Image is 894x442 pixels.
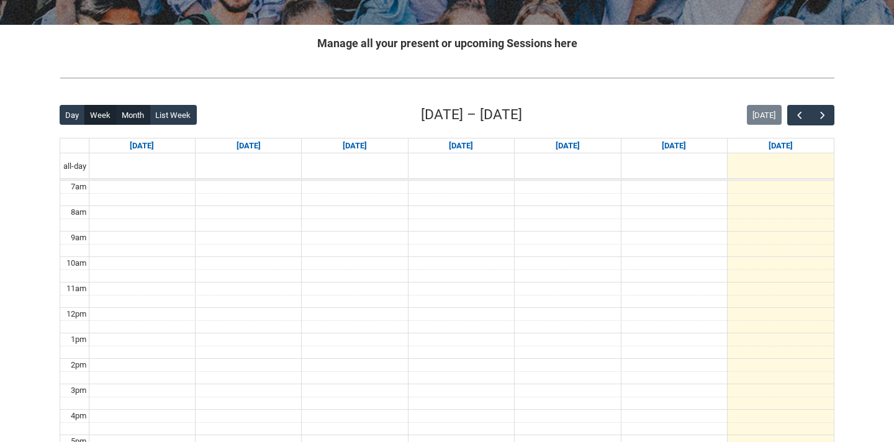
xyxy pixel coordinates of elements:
a: Go to August 31, 2025 [127,138,156,153]
img: REDU_GREY_LINE [60,71,834,84]
button: Next Week [811,105,834,125]
div: 2pm [68,359,89,371]
h2: [DATE] – [DATE] [421,104,522,125]
div: 3pm [68,384,89,397]
div: 4pm [68,410,89,422]
a: Go to September 4, 2025 [553,138,582,153]
button: Month [116,105,150,125]
button: List Week [150,105,197,125]
a: Go to September 5, 2025 [659,138,689,153]
button: [DATE] [747,105,782,125]
div: 10am [64,257,89,269]
div: 11am [64,282,89,295]
div: 1pm [68,333,89,346]
div: 12pm [64,308,89,320]
button: Previous Week [787,105,811,125]
div: 7am [68,181,89,193]
span: all-day [61,160,89,173]
button: Week [84,105,117,125]
div: 8am [68,206,89,219]
a: Go to September 2, 2025 [340,138,369,153]
h2: Manage all your present or upcoming Sessions here [60,35,834,52]
button: Day [60,105,85,125]
a: Go to September 3, 2025 [446,138,476,153]
a: Go to September 1, 2025 [234,138,263,153]
div: 9am [68,232,89,244]
a: Go to September 6, 2025 [766,138,795,153]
